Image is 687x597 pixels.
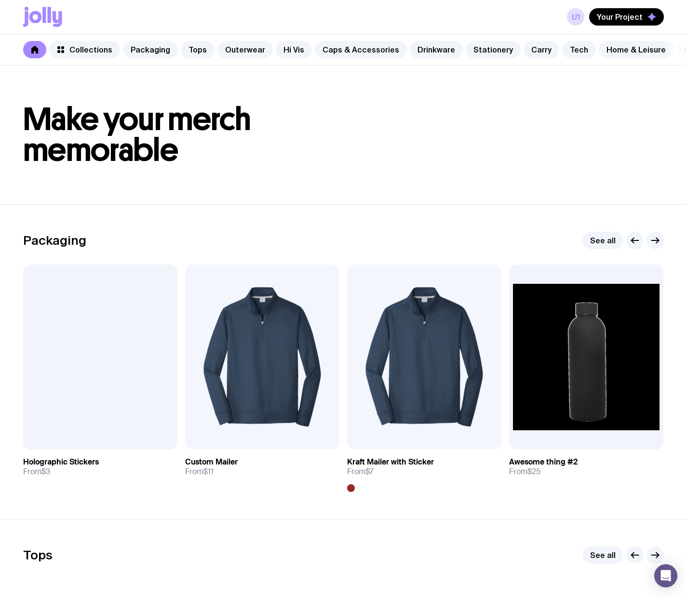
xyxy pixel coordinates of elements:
span: $7 [365,466,374,477]
h3: Custom Mailer [185,457,238,467]
h3: Holographic Stickers [23,457,99,467]
a: Hi Vis [276,41,312,58]
a: See all [582,232,623,249]
span: Make your merch memorable [23,100,251,169]
a: Caps & Accessories [315,41,407,58]
span: From [509,467,541,477]
a: Kraft Mailer with StickerFrom$7 [347,450,501,492]
h3: Kraft Mailer with Sticker [347,457,434,467]
h2: Packaging [23,233,86,248]
span: $11 [203,466,214,477]
a: Awesome thing #2From$25 [509,450,663,484]
a: See all [582,546,623,564]
a: Packaging [123,41,178,58]
a: Drinkware [410,41,463,58]
span: From [185,467,214,477]
div: Open Intercom Messenger [654,564,677,587]
span: Collections [69,45,112,54]
h2: Tops [23,548,53,562]
a: Custom MailerFrom$11 [185,450,339,484]
span: $3 [41,466,50,477]
span: $25 [527,466,541,477]
h3: Awesome thing #2 [509,457,578,467]
a: Collections [49,41,120,58]
a: Outerwear [217,41,273,58]
span: From [23,467,50,477]
span: From [347,467,374,477]
a: Stationery [466,41,521,58]
a: Holographic StickersFrom$3 [23,450,177,484]
a: Tops [181,41,215,58]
